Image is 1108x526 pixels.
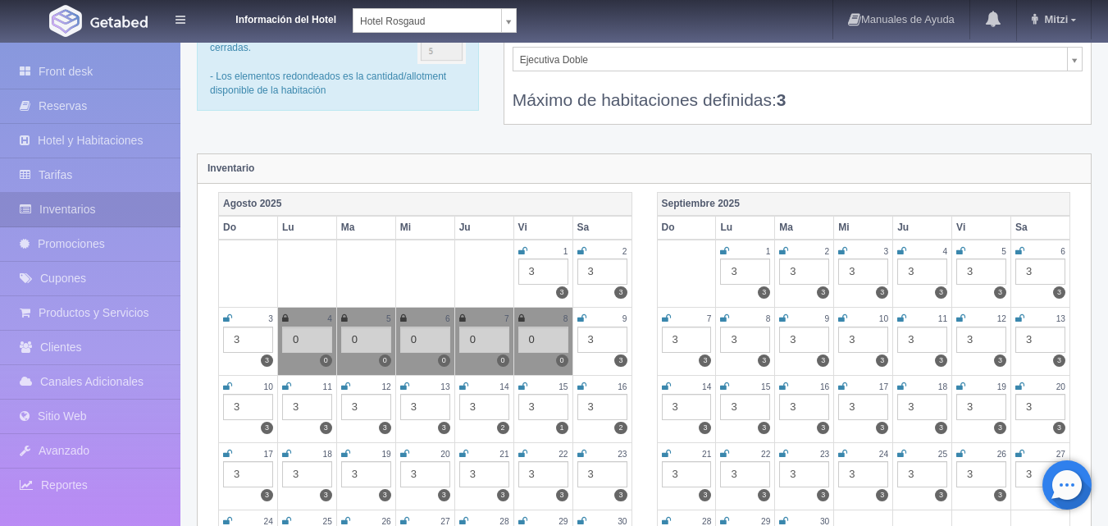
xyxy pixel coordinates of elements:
[817,422,829,434] label: 3
[618,450,627,459] small: 23
[994,422,1006,434] label: 3
[779,258,829,285] div: 3
[556,354,568,367] label: 0
[838,327,888,353] div: 3
[758,286,770,299] label: 3
[268,314,273,323] small: 3
[504,314,509,323] small: 7
[614,422,627,434] label: 2
[341,461,391,487] div: 3
[90,16,148,28] img: Getabed
[662,461,712,487] div: 3
[994,489,1006,501] label: 3
[379,489,391,501] label: 3
[720,394,770,420] div: 3
[838,461,888,487] div: 3
[935,489,947,501] label: 3
[381,517,390,526] small: 26
[761,382,770,391] small: 15
[879,382,888,391] small: 17
[938,450,947,459] small: 25
[400,461,450,487] div: 3
[499,450,508,459] small: 21
[618,382,627,391] small: 16
[720,327,770,353] div: 3
[577,461,627,487] div: 3
[775,216,834,240] th: Ma
[935,286,947,299] label: 3
[1015,461,1065,487] div: 3
[657,216,716,240] th: Do
[459,394,509,420] div: 3
[834,216,893,240] th: Mi
[277,216,336,240] th: Lu
[454,216,513,240] th: Ju
[1015,394,1065,420] div: 3
[577,258,627,285] div: 3
[360,9,495,34] span: Hotel Rosgaud
[577,327,627,353] div: 3
[1001,247,1006,256] small: 5
[956,394,1006,420] div: 3
[838,394,888,420] div: 3
[825,247,830,256] small: 2
[758,422,770,434] label: 3
[766,247,771,256] small: 1
[1053,286,1065,299] label: 3
[956,258,1006,285] div: 3
[205,8,336,27] dt: Información del Hotel
[459,461,509,487] div: 3
[817,489,829,501] label: 3
[219,192,632,216] th: Agosto 2025
[1011,216,1070,240] th: Sa
[497,422,509,434] label: 2
[417,27,466,64] img: cutoff.png
[559,450,568,459] small: 22
[379,354,391,367] label: 0
[518,394,568,420] div: 3
[702,517,711,526] small: 28
[223,327,273,353] div: 3
[381,382,390,391] small: 12
[994,286,1006,299] label: 3
[323,450,332,459] small: 18
[1040,13,1068,25] span: Mitzi
[699,422,711,434] label: 3
[662,327,712,353] div: 3
[761,450,770,459] small: 22
[459,327,509,353] div: 0
[440,450,449,459] small: 20
[956,461,1006,487] div: 3
[817,354,829,367] label: 3
[556,489,568,501] label: 3
[622,314,627,323] small: 9
[879,450,888,459] small: 24
[699,354,711,367] label: 3
[264,517,273,526] small: 24
[994,354,1006,367] label: 3
[935,354,947,367] label: 3
[622,247,627,256] small: 2
[662,394,712,420] div: 3
[779,461,829,487] div: 3
[513,216,572,240] th: Vi
[614,354,627,367] label: 3
[323,517,332,526] small: 25
[716,216,775,240] th: Lu
[282,394,332,420] div: 3
[614,489,627,501] label: 3
[440,382,449,391] small: 13
[897,461,947,487] div: 3
[341,327,391,353] div: 0
[838,258,888,285] div: 3
[282,327,332,353] div: 0
[207,162,254,174] strong: Inventario
[935,422,947,434] label: 3
[264,382,273,391] small: 10
[897,394,947,420] div: 3
[518,461,568,487] div: 3
[897,258,947,285] div: 3
[1053,354,1065,367] label: 3
[657,192,1070,216] th: Septiembre 2025
[513,47,1083,71] a: Ejecutiva Doble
